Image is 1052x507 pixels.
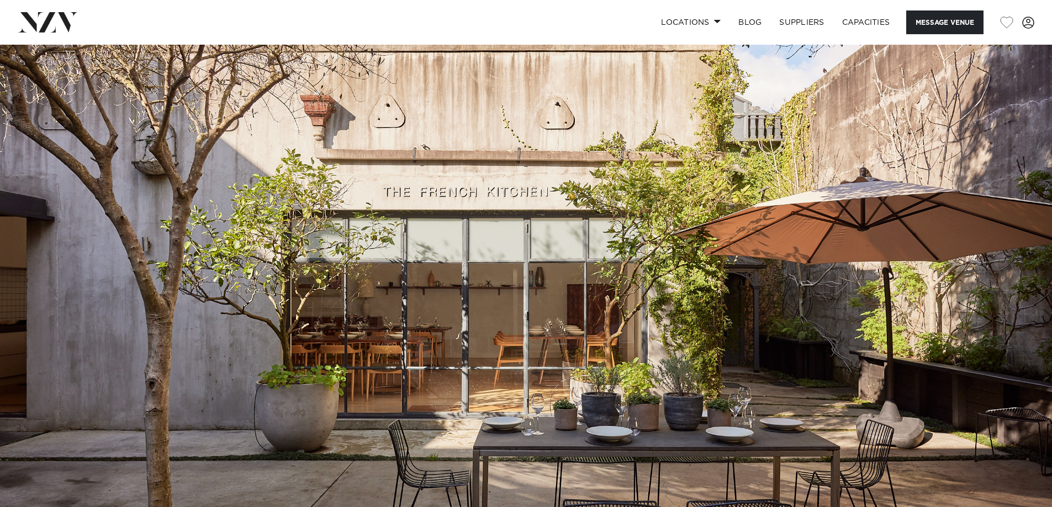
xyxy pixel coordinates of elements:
[906,10,984,34] button: Message Venue
[770,10,833,34] a: SUPPLIERS
[652,10,729,34] a: Locations
[18,12,78,32] img: nzv-logo.png
[833,10,899,34] a: Capacities
[729,10,770,34] a: BLOG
